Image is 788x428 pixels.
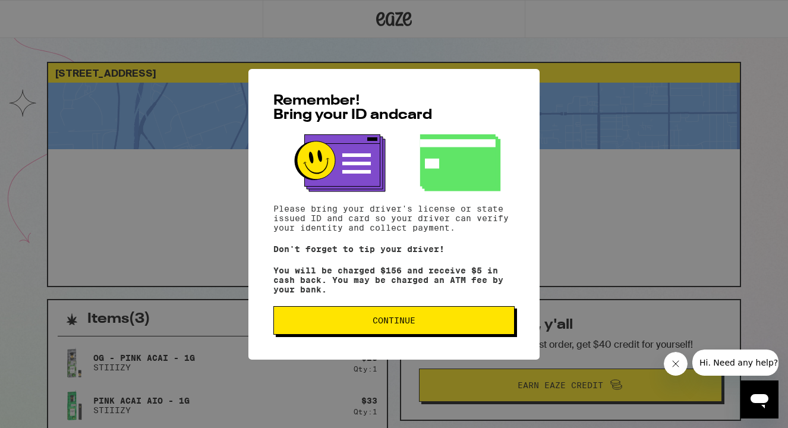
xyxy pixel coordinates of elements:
[273,244,515,254] p: Don't forget to tip your driver!
[273,204,515,232] p: Please bring your driver's license or state issued ID and card so your driver can verify your ide...
[692,350,778,376] iframe: Message from company
[740,380,778,418] iframe: Button to launch messaging window
[373,316,415,325] span: Continue
[273,266,515,294] p: You will be charged $156 and receive $5 in cash back. You may be charged an ATM fee by your bank.
[273,94,432,122] span: Remember! Bring your ID and card
[664,352,688,376] iframe: Close message
[273,306,515,335] button: Continue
